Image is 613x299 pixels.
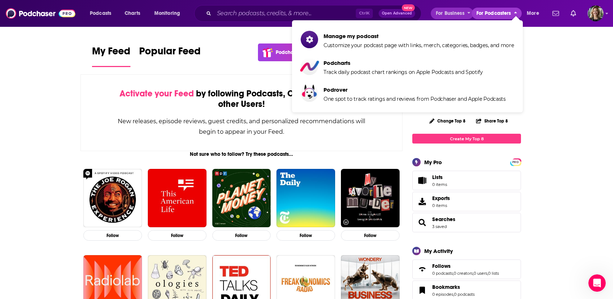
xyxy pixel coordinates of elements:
[139,45,201,67] a: Popular Feed
[148,230,207,241] button: Follow
[415,285,429,295] a: Bookmarks
[432,182,447,187] span: 0 items
[379,9,415,18] button: Open AdvancedNew
[412,259,521,279] span: Follows
[120,8,145,19] a: Charts
[415,196,429,207] span: Exports
[432,174,447,180] span: Lists
[117,88,366,109] div: by following Podcasts, Creators, Lists, and other Users!
[432,263,499,269] a: Follows
[120,88,194,99] span: Activate your Feed
[324,59,483,66] span: Podcharts
[412,134,521,144] a: Create My Top 8
[324,69,483,75] span: Track daily podcast chart rankings on Apple Podcasts and Spotify
[432,216,455,223] a: Searches
[341,230,400,241] button: Follow
[212,169,271,228] img: Planet Money
[476,8,511,18] span: For Podcasters
[522,8,548,19] button: open menu
[424,159,442,166] div: My Pro
[300,60,319,73] img: podcharts.png
[154,8,180,18] span: Monitoring
[415,217,429,228] a: Searches
[412,171,521,190] a: Lists
[476,114,508,128] button: Share Top 8
[85,8,121,19] button: open menu
[201,5,428,22] div: Search podcasts, credits, & more...
[432,224,447,229] a: 3 saved
[527,8,539,18] span: More
[80,151,403,157] div: Not sure who to follow? Try these podcasts...
[356,9,373,18] span: Ctrl K
[432,271,453,276] a: 0 podcasts
[415,175,429,186] span: Lists
[276,49,321,55] p: Podchaser Update!
[412,192,521,211] a: Exports
[588,5,604,21] span: Logged in as LizHillBraun
[432,174,443,180] span: Lists
[412,213,521,232] span: Searches
[324,33,514,40] span: Manage my podcast
[568,7,579,20] a: Show notifications dropdown
[415,264,429,274] a: Follows
[214,8,356,19] input: Search podcasts, credits, & more...
[432,195,450,202] span: Exports
[436,8,464,18] span: For Business
[212,230,271,241] button: Follow
[488,271,499,276] a: 0 lists
[588,5,604,21] button: Show profile menu
[432,284,460,290] span: Bookmarks
[276,230,335,241] button: Follow
[324,96,506,102] span: One spot to track ratings and reviews from Podchaser and Apple Podcasts
[149,8,189,19] button: open menu
[276,169,335,228] img: The Daily
[125,8,140,18] span: Charts
[92,45,130,62] span: My Feed
[431,8,474,19] button: open menu
[424,248,453,254] div: My Activity
[453,292,454,297] span: ,
[324,86,506,93] span: Podrover
[425,116,470,125] button: Change Top 8
[432,203,450,208] span: 0 items
[432,263,451,269] span: Follows
[148,169,207,228] img: This American Life
[511,159,520,165] a: PRO
[341,169,400,228] img: My Favorite Murder with Karen Kilgariff and Georgia Hardstark
[472,8,522,19] button: close menu
[432,284,475,290] a: Bookmarks
[324,42,514,49] span: Customize your podcast page with links, merch, categories, badges, and more
[117,116,366,137] div: New releases, episode reviews, guest credits, and personalized recommendations will begin to appe...
[139,45,201,62] span: Popular Feed
[83,230,142,241] button: Follow
[487,271,488,276] span: ,
[432,292,453,297] a: 0 episodes
[550,7,562,20] a: Show notifications dropdown
[402,4,415,11] span: New
[588,274,606,292] iframe: Intercom live chat
[90,8,111,18] span: Podcasts
[6,7,75,20] img: Podchaser - Follow, Share and Rate Podcasts
[454,292,475,297] a: 0 podcasts
[302,85,317,99] img: podrover.png
[92,45,130,67] a: My Feed
[454,271,473,276] a: 0 creators
[588,5,604,21] img: User Profile
[474,271,487,276] a: 0 users
[382,12,412,15] span: Open Advanced
[83,169,142,228] img: The Joe Rogan Experience
[511,159,520,165] span: PRO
